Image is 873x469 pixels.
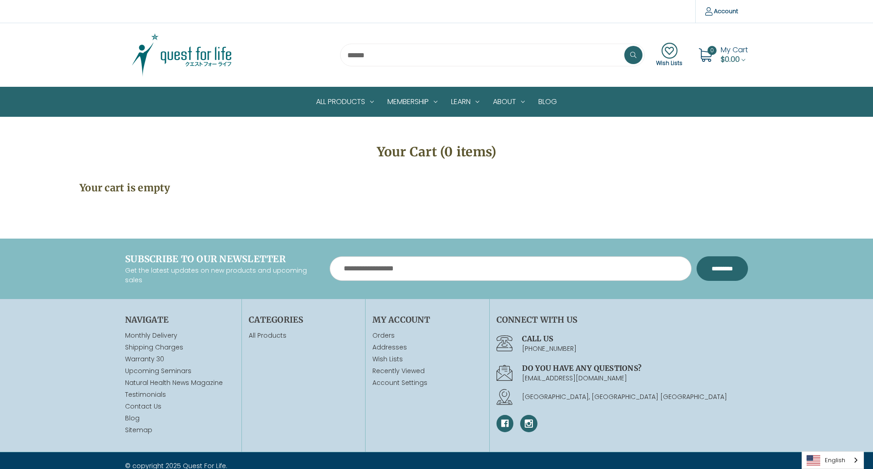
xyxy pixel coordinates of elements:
[721,45,748,55] span: My Cart
[125,402,161,411] a: Contact Us
[125,366,191,375] a: Upcoming Seminars
[532,87,564,116] a: Blog
[80,142,793,161] h1: Your Cart (0 items)
[522,392,748,402] p: [GEOGRAPHIC_DATA], [GEOGRAPHIC_DATA] [GEOGRAPHIC_DATA]
[249,331,286,340] a: All Products
[802,451,864,469] div: Language
[125,414,140,423] a: Blog
[444,87,486,116] a: Learn
[372,354,482,364] a: Wish Lists
[372,314,482,326] h4: My Account
[125,425,152,434] a: Sitemap
[372,378,482,388] a: Account Settings
[249,314,358,326] h4: Categories
[721,45,748,65] a: Cart with 0 items
[522,374,627,383] a: [EMAIL_ADDRESS][DOMAIN_NAME]
[522,333,748,344] h4: Call us
[125,252,316,266] h4: Subscribe to our newsletter
[125,314,235,326] h4: Navigate
[486,87,532,116] a: About
[125,266,316,285] p: Get the latest updates on new products and upcoming sales
[372,366,482,376] a: Recently Viewed
[125,354,164,364] a: Warranty 30
[497,314,748,326] h4: Connect With Us
[381,87,444,116] a: Membership
[656,43,682,67] a: Wish Lists
[372,331,482,340] a: Orders
[721,54,740,65] span: $0.00
[125,343,183,352] a: Shipping Charges
[372,343,482,352] a: Addresses
[80,180,793,195] h3: Your cart is empty
[522,344,577,353] a: [PHONE_NUMBER]
[125,390,166,399] a: Testimonials
[802,451,864,469] aside: Language selected: English
[125,378,223,387] a: Natural Health News Magazine
[522,363,748,374] h4: Do you have any questions?
[802,452,863,469] a: English
[125,32,239,78] img: Quest Group
[125,331,177,340] a: Monthly Delivery
[707,46,717,55] span: 0
[309,87,381,116] a: All Products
